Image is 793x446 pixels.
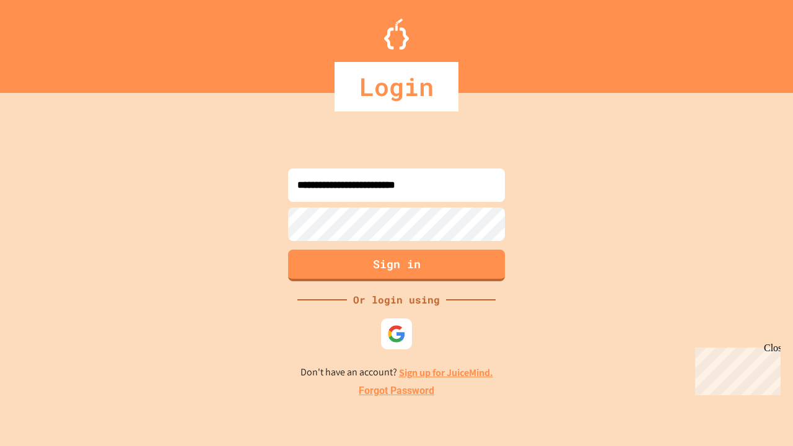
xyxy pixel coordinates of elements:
[288,250,505,281] button: Sign in
[387,325,406,343] img: google-icon.svg
[300,365,493,380] p: Don't have an account?
[399,366,493,379] a: Sign up for JuiceMind.
[5,5,85,79] div: Chat with us now!Close
[359,383,434,398] a: Forgot Password
[690,343,781,395] iframe: chat widget
[347,292,446,307] div: Or login using
[384,19,409,50] img: Logo.svg
[335,62,458,111] div: Login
